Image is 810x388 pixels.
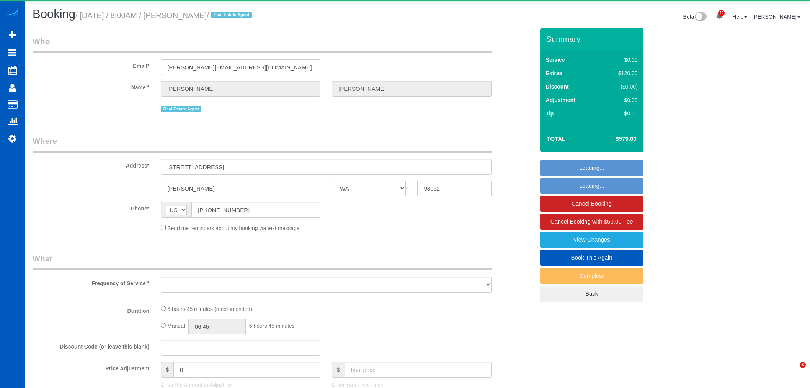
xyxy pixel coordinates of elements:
[75,11,254,20] small: / [DATE] / 8:00AM / [PERSON_NAME]
[161,181,320,196] input: City*
[27,59,155,70] label: Email*
[5,8,20,18] img: Automaid Logo
[27,277,155,287] label: Frequency of Service *
[167,323,185,329] span: Manual
[753,14,800,20] a: [PERSON_NAME]
[332,81,492,97] input: Last Name*
[167,225,300,231] span: Send me reminders about my booking via text message
[546,56,565,64] label: Service
[33,253,492,270] legend: What
[27,202,155,212] label: Phone*
[602,96,638,104] div: $0.00
[546,83,569,90] label: Discount
[800,362,806,368] span: 5
[694,12,707,22] img: New interface
[540,250,643,266] a: Book This Again
[161,59,320,75] input: Email*
[784,362,802,380] iframe: Intercom live chat
[27,362,155,372] label: Price Adjustment
[540,214,643,230] a: Cancel Booking with $50.00 Fee
[33,36,492,53] legend: Who
[27,304,155,315] label: Duration
[546,35,640,43] h3: Summary
[161,106,201,112] span: Real Estate Agent
[161,362,173,378] span: $
[712,8,727,25] a: 40
[207,11,254,20] span: /
[546,110,554,117] label: Tip
[546,69,562,77] label: Extras
[33,7,75,21] span: Booking
[167,306,252,312] span: 6 hours 45 minutes (recommended)
[602,110,638,117] div: $0.00
[602,83,638,90] div: ($0.00)
[547,135,566,142] strong: Total
[732,14,747,20] a: Help
[332,362,345,378] span: $
[602,69,638,77] div: $120.00
[33,135,492,153] legend: Where
[683,14,707,20] a: Beta
[540,232,643,248] a: View Changes
[27,81,155,91] label: Name *
[211,12,251,18] span: Real Estate Agent
[27,159,155,169] label: Address*
[540,196,643,212] a: Cancel Booking
[27,340,155,350] label: Discount Code (or leave this blank)
[161,81,320,97] input: First Name*
[417,181,491,196] input: Zip Code*
[345,362,492,378] input: final price
[249,323,295,329] span: 6 hours 45 minutes
[718,10,725,16] span: 40
[540,286,643,302] a: Back
[593,136,636,142] h4: $579.00
[550,218,633,225] span: Cancel Booking with $50.00 Fee
[602,56,638,64] div: $0.00
[191,202,320,218] input: Phone*
[546,96,575,104] label: Adjustment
